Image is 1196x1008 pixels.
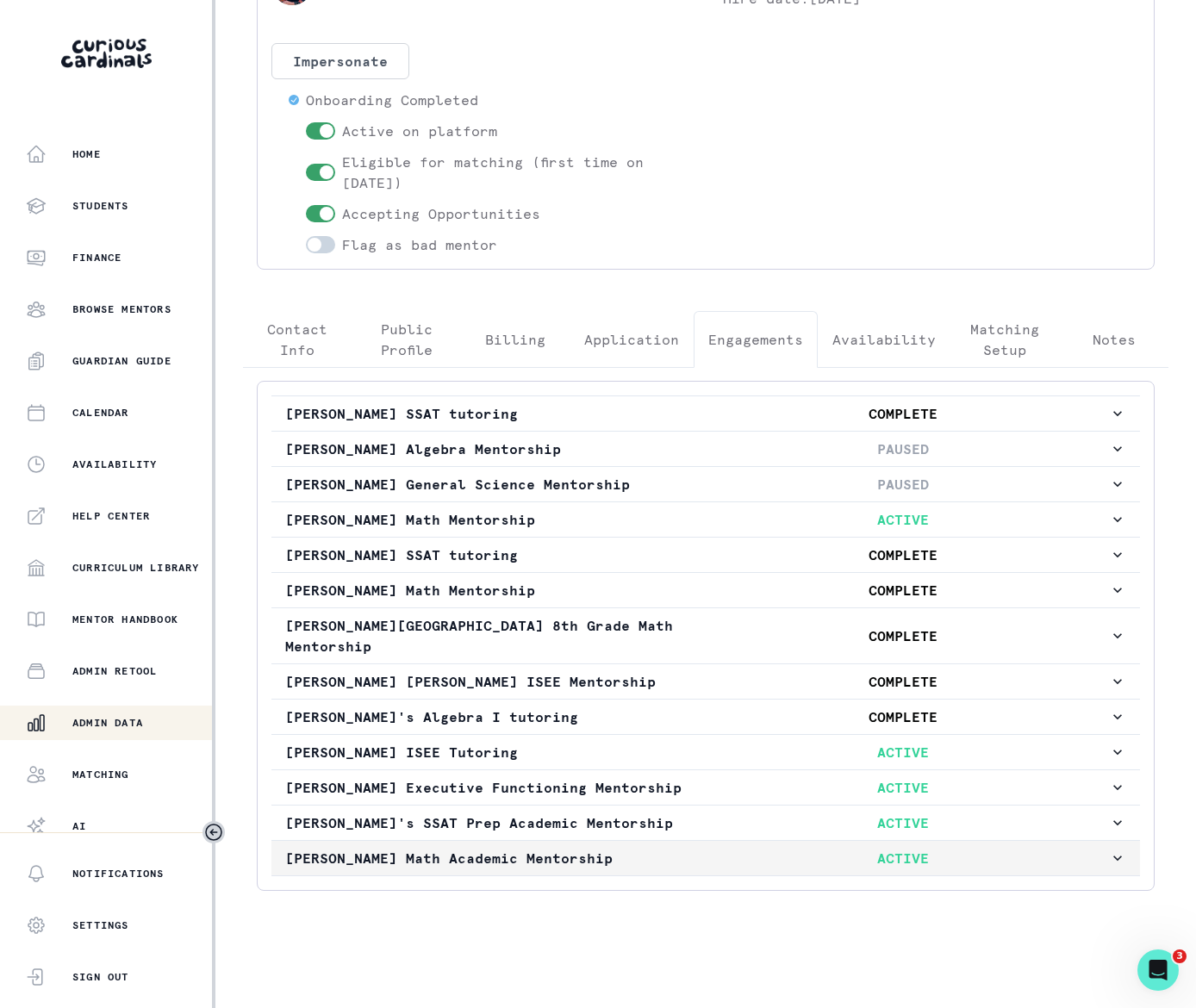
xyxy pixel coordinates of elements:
button: Impersonate [271,43,409,79]
iframe: Intercom live chat [1137,949,1179,991]
button: [PERSON_NAME] ISEE TutoringACTIVE [271,735,1140,769]
p: Settings [72,918,129,932]
p: COMPLETE [697,544,1109,565]
button: [PERSON_NAME] Math Academic MentorshipACTIVE [271,841,1140,875]
p: [PERSON_NAME] Math Mentorship [285,580,697,600]
p: Accepting Opportunities [342,203,540,224]
p: Guardian Guide [72,354,171,368]
button: [PERSON_NAME][GEOGRAPHIC_DATA] 8th Grade Math MentorshipCOMPLETE [271,608,1140,663]
p: Admin Retool [72,664,157,678]
p: Sign Out [72,970,129,984]
p: Active on platform [342,121,497,141]
p: Matching [72,768,129,781]
p: [PERSON_NAME] SSAT tutoring [285,403,697,424]
p: Onboarding Completed [306,90,478,110]
p: Notifications [72,867,165,880]
button: [PERSON_NAME]'s SSAT Prep Academic MentorshipACTIVE [271,806,1140,840]
p: Finance [72,251,121,264]
p: Notes [1093,329,1136,350]
p: Contact Info [258,319,337,360]
p: COMPLETE [697,671,1109,692]
p: Application [584,329,679,350]
p: Curriculum Library [72,561,200,575]
button: [PERSON_NAME] General Science MentorshipPAUSED [271,467,1140,501]
p: [PERSON_NAME] SSAT tutoring [285,544,697,565]
p: [PERSON_NAME]'s Algebra I tutoring [285,706,697,727]
button: [PERSON_NAME] SSAT tutoringCOMPLETE [271,538,1140,572]
img: Curious Cardinals Logo [61,39,152,68]
p: [PERSON_NAME] Math Mentorship [285,509,697,530]
p: Eligible for matching (first time on [DATE]) [342,152,688,193]
p: ACTIVE [697,812,1109,833]
p: Calendar [72,406,129,420]
p: Browse Mentors [72,302,171,316]
p: [PERSON_NAME] Algebra Mentorship [285,439,697,459]
button: [PERSON_NAME] Math MentorshipACTIVE [271,502,1140,537]
p: [PERSON_NAME]'s SSAT Prep Academic Mentorship [285,812,697,833]
p: [PERSON_NAME] ISEE Tutoring [285,742,697,762]
p: [PERSON_NAME] [PERSON_NAME] ISEE Mentorship [285,671,697,692]
p: COMPLETE [697,403,1109,424]
p: Engagements [708,329,803,350]
p: Availability [72,457,157,471]
button: [PERSON_NAME] Executive Functioning MentorshipACTIVE [271,770,1140,805]
p: Matching Setup [965,319,1044,360]
p: [PERSON_NAME] Executive Functioning Mentorship [285,777,697,798]
p: [PERSON_NAME] General Science Mentorship [285,474,697,495]
p: ACTIVE [697,777,1109,798]
p: Flag as bad mentor [342,234,497,255]
span: 3 [1173,949,1187,963]
p: Admin Data [72,716,143,730]
button: [PERSON_NAME] Algebra MentorshipPAUSED [271,432,1140,466]
p: Public Profile [366,319,445,360]
p: PAUSED [697,474,1109,495]
p: COMPLETE [697,625,1109,646]
p: ACTIVE [697,509,1109,530]
button: [PERSON_NAME] [PERSON_NAME] ISEE MentorshipCOMPLETE [271,664,1140,699]
p: Billing [485,329,545,350]
button: Toggle sidebar [202,821,225,843]
p: ACTIVE [697,848,1109,868]
p: Home [72,147,101,161]
p: AI [72,819,86,833]
p: Mentor Handbook [72,613,178,626]
button: [PERSON_NAME]'s Algebra I tutoringCOMPLETE [271,700,1140,734]
p: Students [72,199,129,213]
p: ACTIVE [697,742,1109,762]
p: Availability [832,329,936,350]
button: [PERSON_NAME] Math MentorshipCOMPLETE [271,573,1140,607]
p: [PERSON_NAME] Math Academic Mentorship [285,848,697,868]
p: PAUSED [697,439,1109,459]
p: Help Center [72,509,150,523]
p: COMPLETE [697,580,1109,600]
button: [PERSON_NAME] SSAT tutoringCOMPLETE [271,396,1140,431]
p: COMPLETE [697,706,1109,727]
p: [PERSON_NAME][GEOGRAPHIC_DATA] 8th Grade Math Mentorship [285,615,697,656]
